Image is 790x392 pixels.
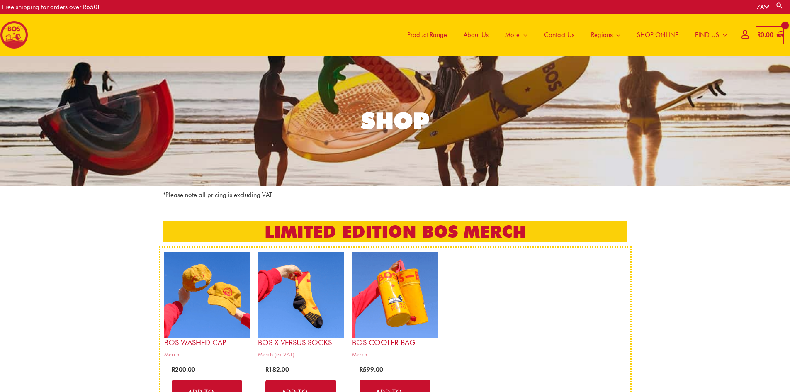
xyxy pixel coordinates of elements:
span: About Us [464,22,489,47]
a: Contact Us [536,14,583,56]
a: Product Range [399,14,455,56]
bdi: 0.00 [757,31,773,39]
a: Search button [775,2,784,10]
p: *Please note all pricing is excluding VAT [163,190,627,200]
a: More [497,14,536,56]
a: BOS Cooler bagMerch [352,252,438,361]
span: Regions [591,22,613,47]
div: SHOP [361,110,429,132]
span: SHOP ONLINE [637,22,678,47]
span: Merch (ex VAT) [258,351,344,358]
span: FIND US [695,22,719,47]
a: BOS Washed CapMerch [164,252,250,361]
a: About Us [455,14,497,56]
span: Merch [352,351,438,358]
bdi: 200.00 [172,366,195,373]
span: R [360,366,363,373]
a: BOS x Versus SocksMerch (ex VAT) [258,252,344,361]
img: bos x versus socks [258,252,344,338]
h2: LIMITED EDITION BOS MERCH [163,221,627,242]
a: View Shopping Cart, empty [756,26,784,44]
h2: BOS x Versus Socks [258,338,344,347]
h2: BOS Cooler bag [352,338,438,347]
span: R [172,366,175,373]
span: R [757,31,761,39]
nav: Site Navigation [393,14,735,56]
span: More [505,22,520,47]
h2: BOS Washed Cap [164,338,250,347]
span: Contact Us [544,22,574,47]
a: ZA [757,3,769,11]
span: R [265,366,269,373]
img: bos cap [164,252,250,338]
a: Regions [583,14,629,56]
span: Merch [164,351,250,358]
bdi: 599.00 [360,366,383,373]
a: SHOP ONLINE [629,14,687,56]
img: bos cooler bag [352,252,438,338]
bdi: 182.00 [265,366,289,373]
span: Product Range [407,22,447,47]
